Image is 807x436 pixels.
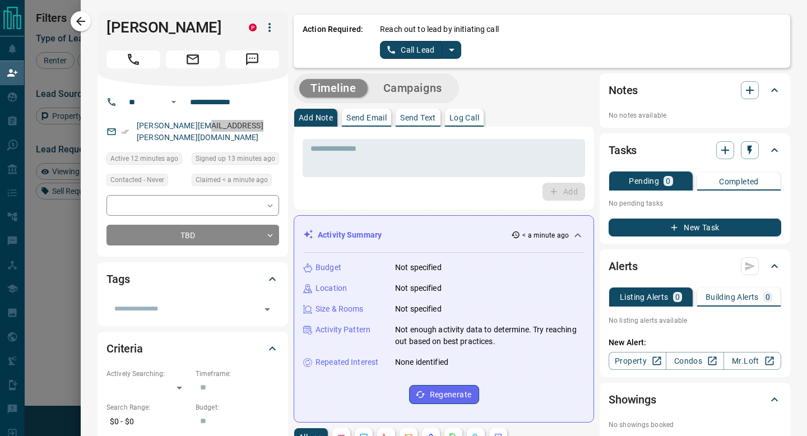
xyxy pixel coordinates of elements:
p: Activity Pattern [316,324,370,336]
p: Activity Summary [318,229,382,241]
p: No pending tasks [609,195,781,212]
p: Not specified [395,262,442,273]
div: Mon Sep 15 2025 [106,152,186,168]
p: Not enough activity data to determine. Try reaching out based on best practices. [395,324,585,347]
div: Notes [609,77,781,104]
span: Claimed < a minute ago [196,174,268,185]
p: Budget: [196,402,279,412]
p: New Alert: [609,337,781,349]
button: New Task [609,219,781,236]
p: 0 [666,177,670,185]
div: Mon Sep 15 2025 [192,152,279,168]
div: Showings [609,386,781,413]
h2: Tags [106,270,129,288]
h2: Alerts [609,257,638,275]
p: Pending [629,177,659,185]
div: TBD [106,225,279,245]
span: Email [166,50,220,68]
div: split button [380,41,461,59]
a: [PERSON_NAME][EMAIL_ADDRESS][PERSON_NAME][DOMAIN_NAME] [137,121,263,142]
div: property.ca [249,24,257,31]
span: Call [106,50,160,68]
div: Tasks [609,137,781,164]
h2: Notes [609,81,638,99]
div: Tags [106,266,279,293]
p: Budget [316,262,341,273]
p: Action Required: [303,24,363,59]
h1: [PERSON_NAME] [106,18,232,36]
p: $0 - $0 [106,412,190,431]
p: Reach out to lead by initiating call [380,24,499,35]
p: Timeframe: [196,369,279,379]
button: Call Lead [380,41,442,59]
p: Not specified [395,282,442,294]
div: Activity Summary< a minute ago [303,225,585,245]
div: Alerts [609,253,781,280]
p: No listing alerts available [609,316,781,326]
p: Listing Alerts [620,293,669,301]
button: Timeline [299,79,368,98]
span: Contacted - Never [110,174,164,185]
svg: Email Verified [121,128,129,136]
a: Mr.Loft [723,352,781,370]
a: Property [609,352,666,370]
span: Active 12 minutes ago [110,153,178,164]
p: Repeated Interest [316,356,378,368]
p: Not specified [395,303,442,315]
button: Regenerate [409,385,479,404]
p: Completed [719,178,759,185]
p: < a minute ago [522,230,569,240]
p: Search Range: [106,402,190,412]
p: None identified [395,356,448,368]
button: Open [259,302,275,317]
h2: Tasks [609,141,637,159]
p: Send Email [346,114,387,122]
p: Location [316,282,347,294]
span: Signed up 13 minutes ago [196,153,275,164]
a: Condos [666,352,723,370]
span: Message [225,50,279,68]
p: No showings booked [609,420,781,430]
p: Log Call [449,114,479,122]
p: 0 [766,293,770,301]
h2: Showings [609,391,656,409]
p: No notes available [609,110,781,120]
p: 0 [675,293,680,301]
p: Size & Rooms [316,303,364,315]
p: Add Note [299,114,333,122]
p: Building Alerts [706,293,759,301]
p: Send Text [400,114,436,122]
div: Mon Sep 15 2025 [192,174,279,189]
h2: Criteria [106,340,143,358]
button: Open [167,95,180,109]
button: Campaigns [372,79,453,98]
div: Criteria [106,335,279,362]
p: Actively Searching: [106,369,190,379]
